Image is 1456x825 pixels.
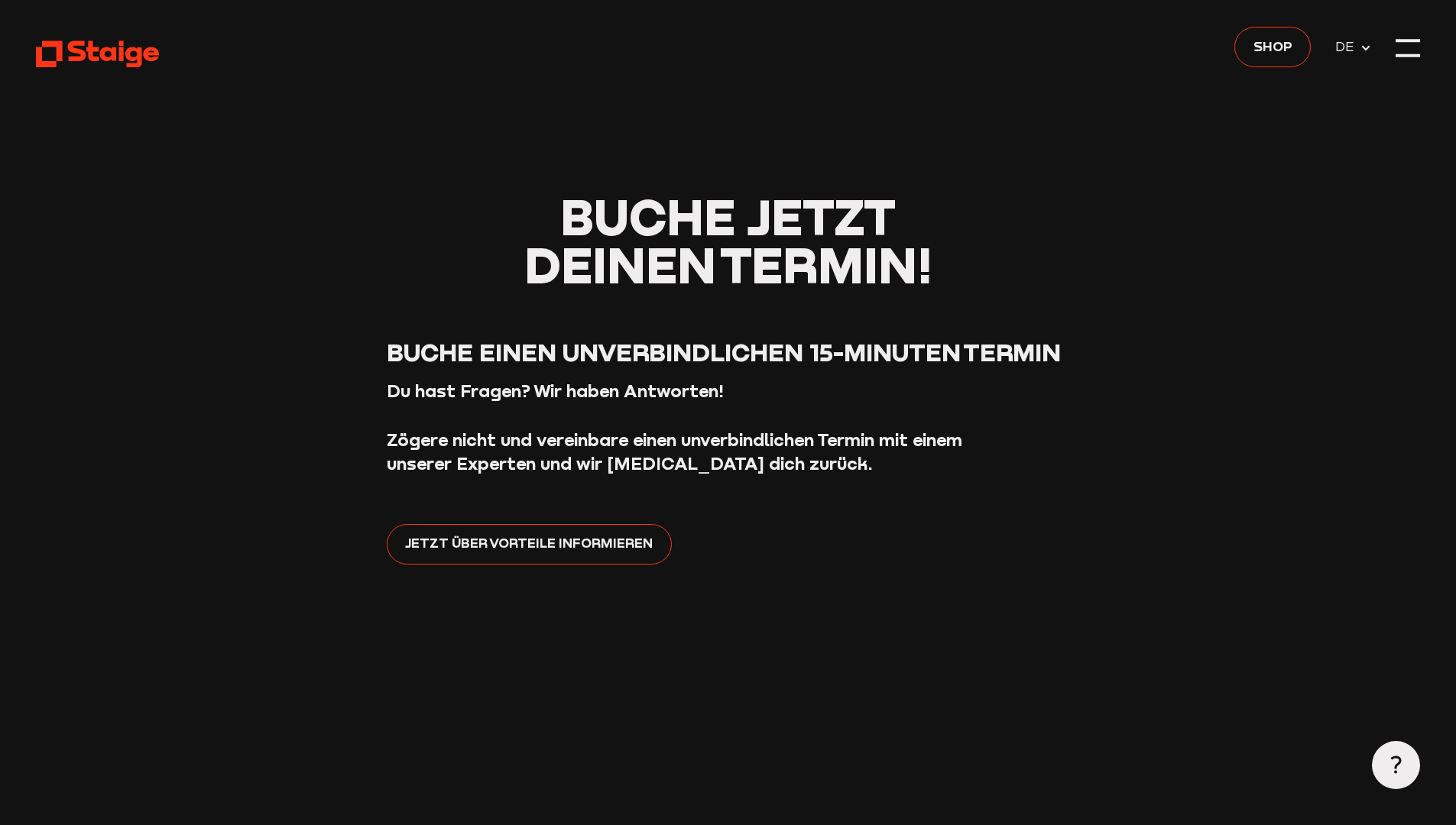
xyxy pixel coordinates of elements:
[1234,27,1311,67] a: Shop
[1253,35,1292,57] span: Shop
[1335,36,1360,57] span: DE
[387,337,1061,367] span: Buche einen unverbindlichen 15-Minuten Termin
[405,532,653,554] span: Jetzt über Vorteile informieren
[387,524,672,565] a: Jetzt über Vorteile informieren
[387,429,962,474] strong: Zögere nicht und vereinbare einen unverbindlichen Termin mit einem unserer Experten und wir [MEDI...
[387,380,724,401] strong: Du hast Fragen? Wir haben Antworten!
[524,186,932,294] span: Buche jetzt deinen Termin!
